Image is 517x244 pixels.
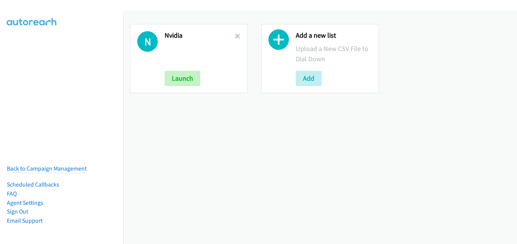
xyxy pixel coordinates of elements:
a: Email Support [7,217,43,224]
a: Scheduled Callbacks [7,181,59,188]
a: Back to Campaign Management [7,165,87,172]
p: Upload a New CSV File to Dial Down [296,43,371,64]
a: Sign Out [7,208,28,215]
button: Launch [165,71,200,86]
button: Add [296,71,322,86]
a: Agent Settings [7,199,43,206]
h2: Nvidia [165,31,235,40]
h1: N [137,31,158,52]
h2: Add a new list [296,31,371,40]
a: FAQ [7,190,17,197]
